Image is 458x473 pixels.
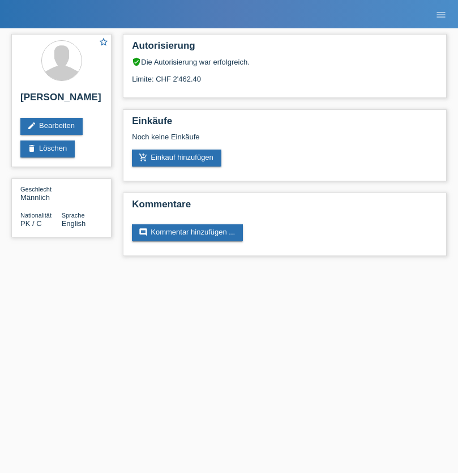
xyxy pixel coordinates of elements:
[20,212,52,219] span: Nationalität
[132,40,438,57] h2: Autorisierung
[62,219,86,228] span: English
[132,133,438,150] div: Noch keine Einkäufe
[99,37,109,47] i: star_border
[132,224,243,241] a: commentKommentar hinzufügen ...
[20,219,42,228] span: Pakistan / C / 20.08.1993
[20,92,102,109] h2: [PERSON_NAME]
[20,186,52,193] span: Geschlecht
[139,153,148,162] i: add_shopping_cart
[132,57,141,66] i: verified_user
[99,37,109,49] a: star_border
[435,9,447,20] i: menu
[27,121,36,130] i: edit
[430,11,452,18] a: menu
[132,150,221,167] a: add_shopping_cartEinkauf hinzufügen
[132,66,438,83] div: Limite: CHF 2'462.40
[20,185,62,202] div: Männlich
[27,144,36,153] i: delete
[132,116,438,133] h2: Einkäufe
[132,199,438,216] h2: Kommentare
[139,228,148,237] i: comment
[20,118,83,135] a: editBearbeiten
[132,57,438,66] div: Die Autorisierung war erfolgreich.
[20,140,75,157] a: deleteLöschen
[62,212,85,219] span: Sprache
